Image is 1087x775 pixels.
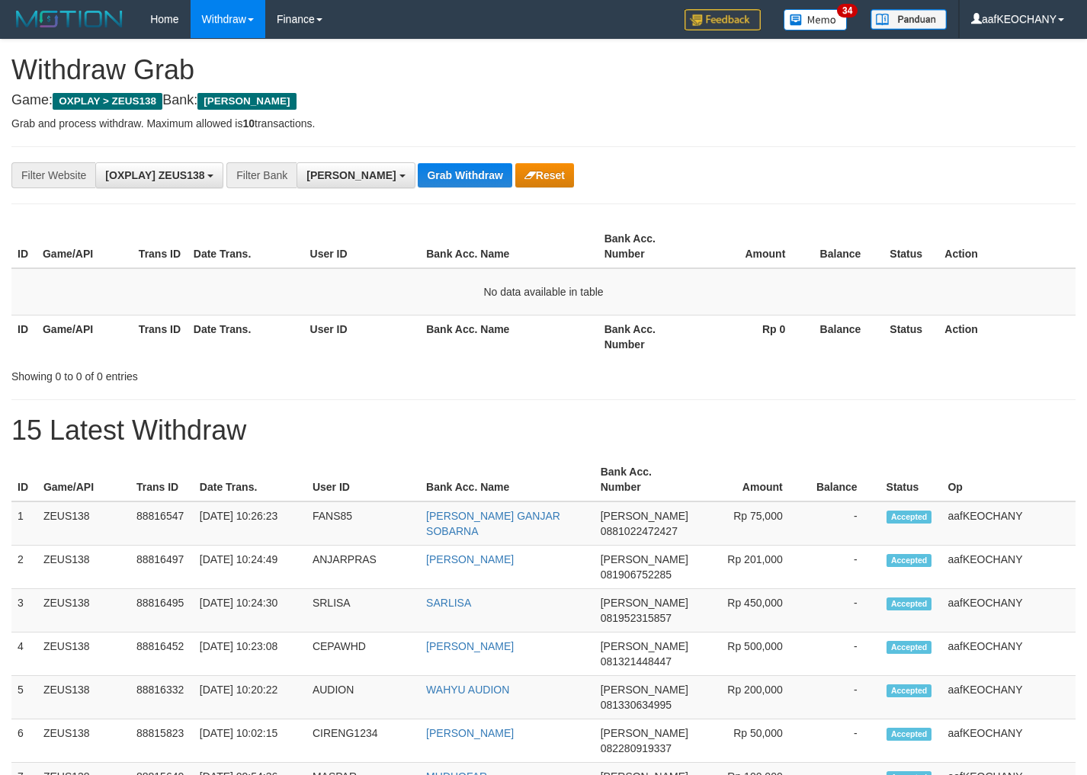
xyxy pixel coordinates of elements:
[694,589,806,632] td: Rp 450,000
[601,612,672,624] span: Copy 081952315857 to clipboard
[306,589,420,632] td: SRLISA
[694,676,806,719] td: Rp 200,000
[306,546,420,589] td: ANJARPRAS
[11,363,441,384] div: Showing 0 to 0 of 0 entries
[941,589,1076,632] td: aafKEOCHANY
[887,511,932,524] span: Accepted
[11,501,37,546] td: 1
[11,415,1076,446] h1: 15 Latest Withdraw
[601,655,672,668] span: Copy 081321448447 to clipboard
[11,8,127,30] img: MOTION_logo.png
[887,597,932,610] span: Accepted
[11,719,37,763] td: 6
[685,9,761,30] img: Feedback.jpg
[37,589,130,632] td: ZEUS138
[601,742,672,754] span: Copy 082280919337 to clipboard
[197,93,296,110] span: [PERSON_NAME]
[11,162,95,188] div: Filter Website
[601,597,688,609] span: [PERSON_NAME]
[11,116,1076,131] p: Grab and process withdraw. Maximum allowed is transactions.
[130,719,194,763] td: 88815823
[306,676,420,719] td: AUDION
[11,546,37,589] td: 2
[941,632,1076,676] td: aafKEOCHANY
[420,458,595,501] th: Bank Acc. Name
[306,169,396,181] span: [PERSON_NAME]
[887,641,932,654] span: Accepted
[306,458,420,501] th: User ID
[808,315,883,358] th: Balance
[694,315,809,358] th: Rp 0
[887,554,932,567] span: Accepted
[694,632,806,676] td: Rp 500,000
[11,315,37,358] th: ID
[37,225,133,268] th: Game/API
[420,225,598,268] th: Bank Acc. Name
[11,589,37,632] td: 3
[601,525,678,537] span: Copy 0881022472427 to clipboard
[806,719,880,763] td: -
[938,315,1076,358] th: Action
[806,458,880,501] th: Balance
[297,162,415,188] button: [PERSON_NAME]
[188,225,304,268] th: Date Trans.
[133,315,188,358] th: Trans ID
[37,719,130,763] td: ZEUS138
[941,458,1076,501] th: Op
[194,458,306,501] th: Date Trans.
[306,632,420,676] td: CEPAWHD
[598,315,694,358] th: Bank Acc. Number
[194,501,306,546] td: [DATE] 10:26:23
[694,501,806,546] td: Rp 75,000
[304,225,421,268] th: User ID
[601,553,688,565] span: [PERSON_NAME]
[601,727,688,739] span: [PERSON_NAME]
[53,93,162,110] span: OXPLAY > ZEUS138
[242,117,255,130] strong: 10
[941,501,1076,546] td: aafKEOCHANY
[426,597,471,609] a: SARLISA
[883,315,938,358] th: Status
[194,546,306,589] td: [DATE] 10:24:49
[130,546,194,589] td: 88816497
[694,225,809,268] th: Amount
[306,719,420,763] td: CIRENG1234
[883,225,938,268] th: Status
[130,589,194,632] td: 88816495
[418,163,511,187] button: Grab Withdraw
[601,568,672,581] span: Copy 081906752285 to clipboard
[133,225,188,268] th: Trans ID
[37,501,130,546] td: ZEUS138
[694,719,806,763] td: Rp 50,000
[808,225,883,268] th: Balance
[601,640,688,652] span: [PERSON_NAME]
[37,546,130,589] td: ZEUS138
[887,728,932,741] span: Accepted
[11,93,1076,108] h4: Game: Bank:
[784,9,848,30] img: Button%20Memo.svg
[938,225,1076,268] th: Action
[194,676,306,719] td: [DATE] 10:20:22
[130,632,194,676] td: 88816452
[426,510,560,537] a: [PERSON_NAME] GANJAR SOBARNA
[105,169,204,181] span: [OXPLAY] ZEUS138
[37,632,130,676] td: ZEUS138
[194,632,306,676] td: [DATE] 10:23:08
[601,684,688,696] span: [PERSON_NAME]
[306,501,420,546] td: FANS85
[941,719,1076,763] td: aafKEOCHANY
[426,684,509,696] a: WAHYU AUDION
[426,727,514,739] a: [PERSON_NAME]
[694,458,806,501] th: Amount
[420,315,598,358] th: Bank Acc. Name
[226,162,297,188] div: Filter Bank
[11,225,37,268] th: ID
[806,632,880,676] td: -
[806,589,880,632] td: -
[11,676,37,719] td: 5
[130,676,194,719] td: 88816332
[130,458,194,501] th: Trans ID
[880,458,942,501] th: Status
[11,458,37,501] th: ID
[598,225,694,268] th: Bank Acc. Number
